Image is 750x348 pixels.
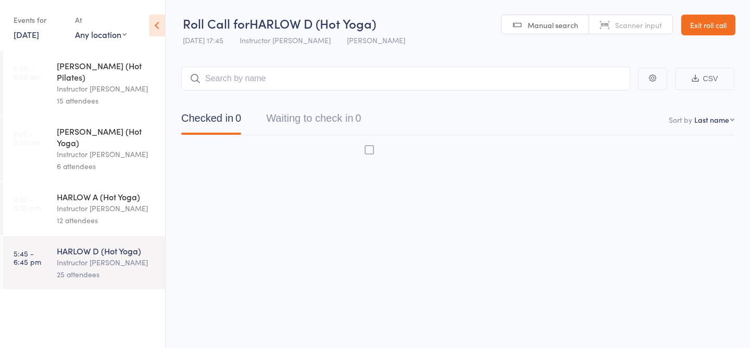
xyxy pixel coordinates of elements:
[14,64,41,81] time: 5:50 - 6:50 am
[14,29,39,40] a: [DATE]
[181,67,630,91] input: Search by name
[694,114,729,125] div: Last name
[240,35,331,45] span: Instructor [PERSON_NAME]
[3,51,165,115] a: 5:50 -6:50 am[PERSON_NAME] (Hot Pilates)Instructor [PERSON_NAME]15 attendees
[57,83,156,95] div: Instructor [PERSON_NAME]
[57,256,156,268] div: Instructor [PERSON_NAME]
[669,114,692,125] label: Sort by
[355,112,361,124] div: 0
[183,15,249,32] span: Roll Call for
[681,15,735,35] a: Exit roll call
[675,68,734,90] button: CSV
[266,107,361,135] button: Waiting to check in0
[57,160,156,172] div: 6 attendees
[14,130,41,146] time: 7:00 - 8:00 am
[14,249,41,266] time: 5:45 - 6:45 pm
[57,202,156,214] div: Instructor [PERSON_NAME]
[235,112,241,124] div: 0
[75,11,127,29] div: At
[183,35,223,45] span: [DATE] 17:45
[14,11,65,29] div: Events for
[3,182,165,235] a: 4:30 -5:30 pmHARLOW A (Hot Yoga)Instructor [PERSON_NAME]12 attendees
[57,268,156,280] div: 25 attendees
[75,29,127,40] div: Any location
[57,95,156,107] div: 15 attendees
[14,195,41,212] time: 4:30 - 5:30 pm
[57,214,156,226] div: 12 attendees
[528,20,578,30] span: Manual search
[347,35,405,45] span: [PERSON_NAME]
[57,245,156,256] div: HARLOW D (Hot Yoga)
[3,236,165,289] a: 5:45 -6:45 pmHARLOW D (Hot Yoga)Instructor [PERSON_NAME]25 attendees
[57,60,156,83] div: [PERSON_NAME] (Hot Pilates)
[57,191,156,202] div: HARLOW A (Hot Yoga)
[615,20,662,30] span: Scanner input
[3,117,165,181] a: 7:00 -8:00 am[PERSON_NAME] (Hot Yoga)Instructor [PERSON_NAME]6 attendees
[249,15,376,32] span: HARLOW D (Hot Yoga)
[57,125,156,148] div: [PERSON_NAME] (Hot Yoga)
[181,107,241,135] button: Checked in0
[57,148,156,160] div: Instructor [PERSON_NAME]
